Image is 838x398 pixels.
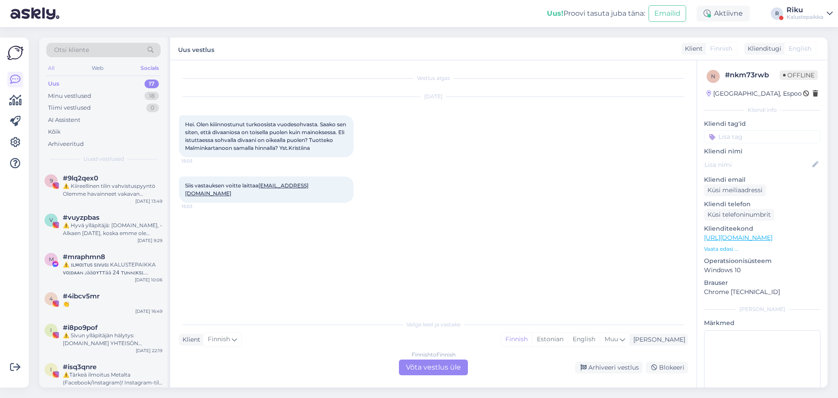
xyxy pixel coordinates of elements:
[780,70,818,80] span: Offline
[63,292,100,300] span: #4ibcv5mr
[63,300,162,308] div: 👏
[48,80,59,88] div: Uus
[63,214,100,221] span: #vuyzpbas
[704,245,821,253] p: Vaata edasi ...
[7,45,24,61] img: Askly Logo
[208,335,230,344] span: Finnish
[182,203,214,210] span: 15:03
[771,7,783,20] div: R
[704,184,766,196] div: Küsi meiliaadressi
[63,332,162,347] div: ⚠️ Sivun ylläpitäjän hälytys: [DOMAIN_NAME] YHTEISÖN SÄÄNTÖJEN RIKKOMUSILMOITUS Olemme saaneet il...
[144,80,159,88] div: 17
[178,43,214,55] label: Uus vestlus
[50,177,53,184] span: 9
[63,371,162,387] div: ⚠️Tärkeä ilmoitus Metalta (Facebook/Instagram)! Instagram-tili [DOMAIN_NAME] on yhdistetty Facebo...
[697,6,750,21] div: Aktiivne
[681,44,703,53] div: Klient
[63,363,96,371] span: #isq3qnre
[646,362,688,374] div: Blokeeri
[704,209,774,221] div: Küsi telefoninumbrit
[48,128,61,136] div: Kõik
[710,44,732,53] span: Finnish
[63,261,162,277] div: ⚠️ ɪʟᴍᴏɪᴛᴜꜱ ꜱɪᴠᴜꜱɪ KALUSTEPAIKKA ᴠᴏɪᴅᴀᴀɴ ᴊääᴅʏᴛᴛää 𝟤𝟦 ᴛᴜɴɴɪᴋꜱɪ. ᴏʟᴇᴍᴍᴇ ᴛᴇʜɴᴇᴇᴛ ᴛämäɴ ᴘääᴛöꜱᴋᴇɴ ʜᴜ...
[63,324,98,332] span: #i8po9pof
[725,70,780,80] div: # nkm73rwb
[135,198,162,204] div: [DATE] 13:49
[135,277,162,283] div: [DATE] 10:06
[704,318,821,328] p: Märkmed
[144,92,159,100] div: 18
[90,62,105,74] div: Web
[704,234,773,242] a: [URL][DOMAIN_NAME]
[63,253,105,261] span: #mraphmn8
[48,104,91,112] div: Tiimi vestlused
[704,175,821,184] p: Kliendi email
[49,217,53,223] span: v
[63,182,162,198] div: ⚠️ Kiireellinen tilin vahvistuspyyntö Olemme havainneet vakavan rikkomuksen Facebook-tililläsi. T...
[704,287,821,297] p: Chrome [TECHNICAL_ID]
[575,362,642,374] div: Arhiveeri vestlus
[649,5,686,22] button: Emailid
[547,8,645,19] div: Proovi tasuta juba täna:
[146,104,159,112] div: 0
[179,74,688,82] div: Vestlus algas
[568,333,600,346] div: English
[704,106,821,114] div: Kliendi info
[704,224,821,233] p: Klienditeekond
[49,256,54,263] span: m
[547,9,563,17] b: Uus!
[704,305,821,313] div: [PERSON_NAME]
[704,278,821,287] p: Brauser
[46,62,56,74] div: All
[179,321,688,329] div: Valige keel ja vastake
[136,347,162,354] div: [DATE] 22:19
[744,44,781,53] div: Klienditugi
[786,7,833,21] a: RikuKalustepaikka
[704,266,821,275] p: Windows 10
[185,182,309,197] span: Siis vastauksen voitte laittaa
[704,200,821,209] p: Kliendi telefon
[399,360,468,375] div: Võta vestlus üle
[185,121,347,151] span: Hei. Olen kiiinnostunut turkoosista vuodesohvasta. Saako sen siten, että divaaniosa on toisella p...
[711,73,715,80] span: n
[786,7,823,14] div: Riku
[704,119,821,128] p: Kliendi tag'id
[412,351,456,359] div: Finnish to Finnish
[704,160,811,170] input: Lisa nimi
[83,155,124,163] span: Uued vestlused
[707,89,802,98] div: [GEOGRAPHIC_DATA], Espoo
[704,130,821,143] input: Lisa tag
[179,93,688,100] div: [DATE]
[532,333,568,346] div: Estonian
[137,237,162,244] div: [DATE] 9:29
[135,308,162,315] div: [DATE] 16:49
[182,158,214,164] span: 15:03
[137,387,162,393] div: [DATE] 8:54
[63,174,98,182] span: #9lq2qex0
[704,256,821,266] p: Operatsioonisüsteem
[786,14,823,21] div: Kalustepaikka
[789,44,811,53] span: English
[48,140,84,149] div: Arhiveeritud
[49,295,53,302] span: 4
[63,221,162,237] div: ⚠️ Hyvä ylläpitäjä: [DOMAIN_NAME], • Alkaen [DATE], koska emme ole saaneet vastausta useista ilmo...
[54,45,89,55] span: Otsi kliente
[179,335,200,344] div: Klient
[48,116,80,125] div: AI Assistent
[501,333,532,346] div: Finnish
[50,366,52,373] span: i
[139,62,161,74] div: Socials
[50,327,52,333] span: i
[630,335,685,344] div: [PERSON_NAME]
[704,147,821,156] p: Kliendi nimi
[604,335,618,343] span: Muu
[48,92,91,100] div: Minu vestlused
